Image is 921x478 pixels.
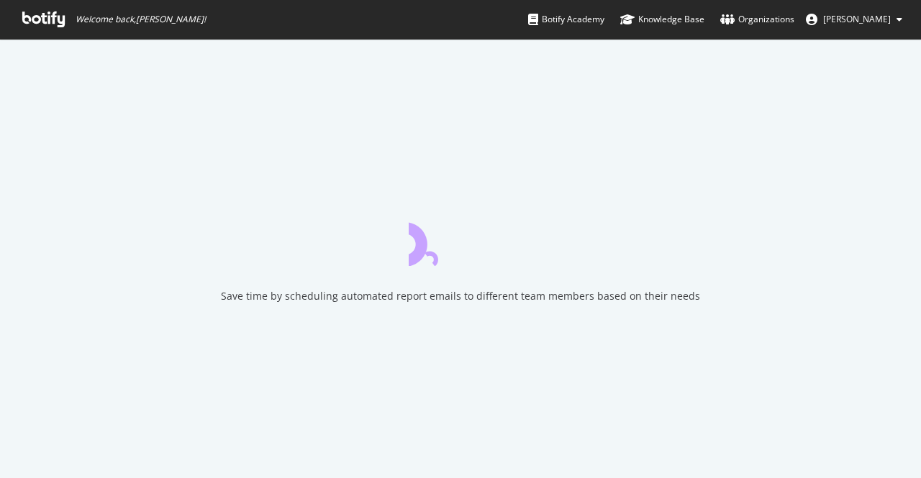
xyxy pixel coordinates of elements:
div: animation [409,214,512,266]
div: Botify Academy [528,12,604,27]
button: [PERSON_NAME] [794,8,914,31]
div: Knowledge Base [620,12,704,27]
div: Save time by scheduling automated report emails to different team members based on their needs [221,289,700,303]
span: Johann Lee [823,13,891,25]
div: Organizations [720,12,794,27]
span: Welcome back, [PERSON_NAME] ! [76,14,206,25]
